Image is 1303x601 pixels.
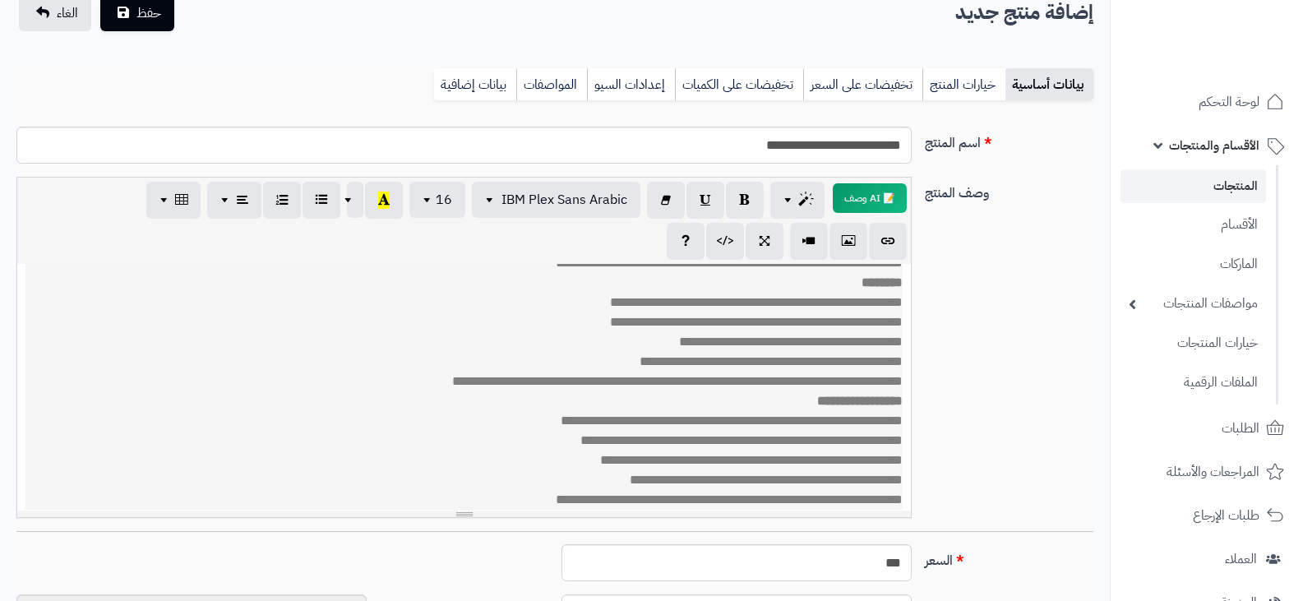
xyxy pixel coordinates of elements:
a: الأقسام [1120,207,1266,243]
label: وصف المنتج [918,177,1100,203]
a: بيانات إضافية [434,68,516,101]
a: طلبات الإرجاع [1120,496,1293,535]
a: المواصفات [516,68,587,101]
span: الأقسام والمنتجات [1169,134,1259,157]
span: IBM Plex Sans Arabic [501,190,627,210]
a: تخفيضات على الكميات [675,68,803,101]
span: طلبات الإرجاع [1193,504,1259,527]
span: الغاء [57,3,78,23]
label: اسم المنتج [918,127,1100,153]
a: الطلبات [1120,409,1293,448]
a: إعدادات السيو [587,68,675,101]
a: العملاء [1120,539,1293,579]
a: الملفات الرقمية [1120,365,1266,400]
a: خيارات المنتج [922,68,1005,101]
a: الماركات [1120,247,1266,282]
a: تخفيضات على السعر [803,68,922,101]
button: IBM Plex Sans Arabic [472,182,640,218]
span: العملاء [1225,548,1257,571]
span: 16 [436,190,452,210]
a: خيارات المنتجات [1120,326,1266,361]
span: لوحة التحكم [1199,90,1259,113]
span: حفظ [136,3,161,23]
a: بيانات أساسية [1005,68,1093,101]
span: المراجعات والأسئلة [1167,460,1259,483]
button: 16 [409,182,465,218]
span: الطلبات [1222,417,1259,440]
button: 📝 AI وصف [833,183,907,213]
label: السعر [918,544,1100,571]
img: logo-2.png [1191,46,1287,81]
a: المراجعات والأسئلة [1120,452,1293,492]
a: لوحة التحكم [1120,82,1293,122]
a: مواصفات المنتجات [1120,286,1266,321]
a: المنتجات [1120,169,1266,203]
